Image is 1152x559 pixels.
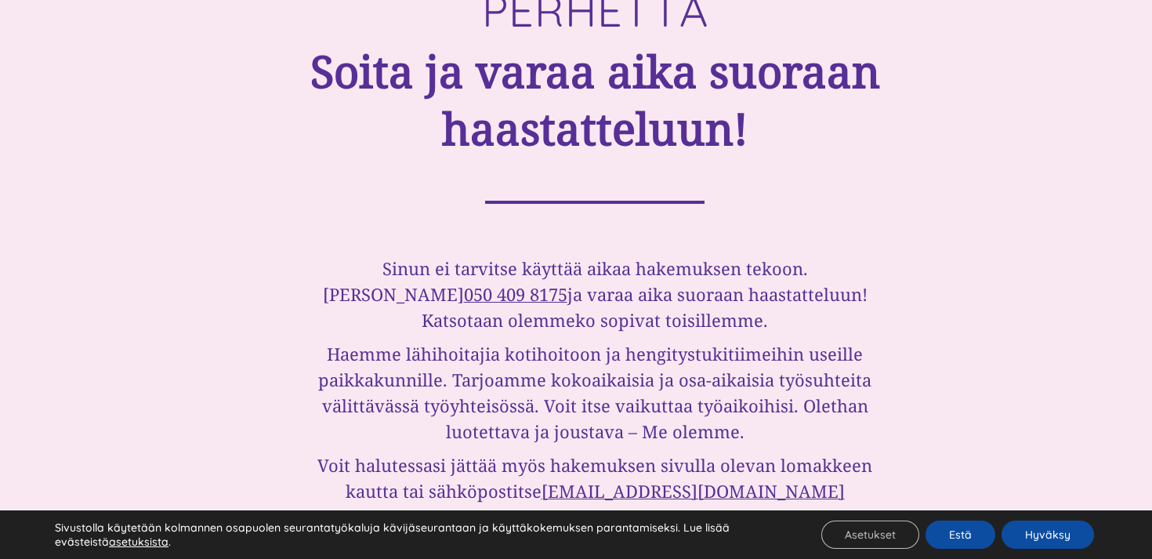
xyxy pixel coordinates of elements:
button: asetuksista [109,535,168,549]
p: Sivustolla käytetään kolmannen osapuolen seurantatyökaluja kävijäseurantaan ja käyttäkokemuksen p... [55,521,784,549]
a: [EMAIL_ADDRESS][DOMAIN_NAME] [542,479,845,503]
a: 050 409 8175 [464,282,567,306]
h3: Sinun ei tarvitse käyttää aikaa hakemuksen tekoon. [PERSON_NAME] ja varaa aika suoraan haastattel... [294,256,896,333]
button: Asetukset [821,521,919,549]
button: Estä [926,521,995,549]
strong: Soita ja varaa aika suoraan haastatteluun! [310,41,880,158]
h3: Haemme lähihoitajia kotihoitoon ja hengitystukitiimeihin useille paikkakunnille. Tarjoamme kokoai... [294,341,896,445]
h3: Voit halutessasi jättää myös hakemuksen sivulla olevan lomakkeen kautta tai sähköpostitse [294,452,896,504]
button: Hyväksy [1002,521,1094,549]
